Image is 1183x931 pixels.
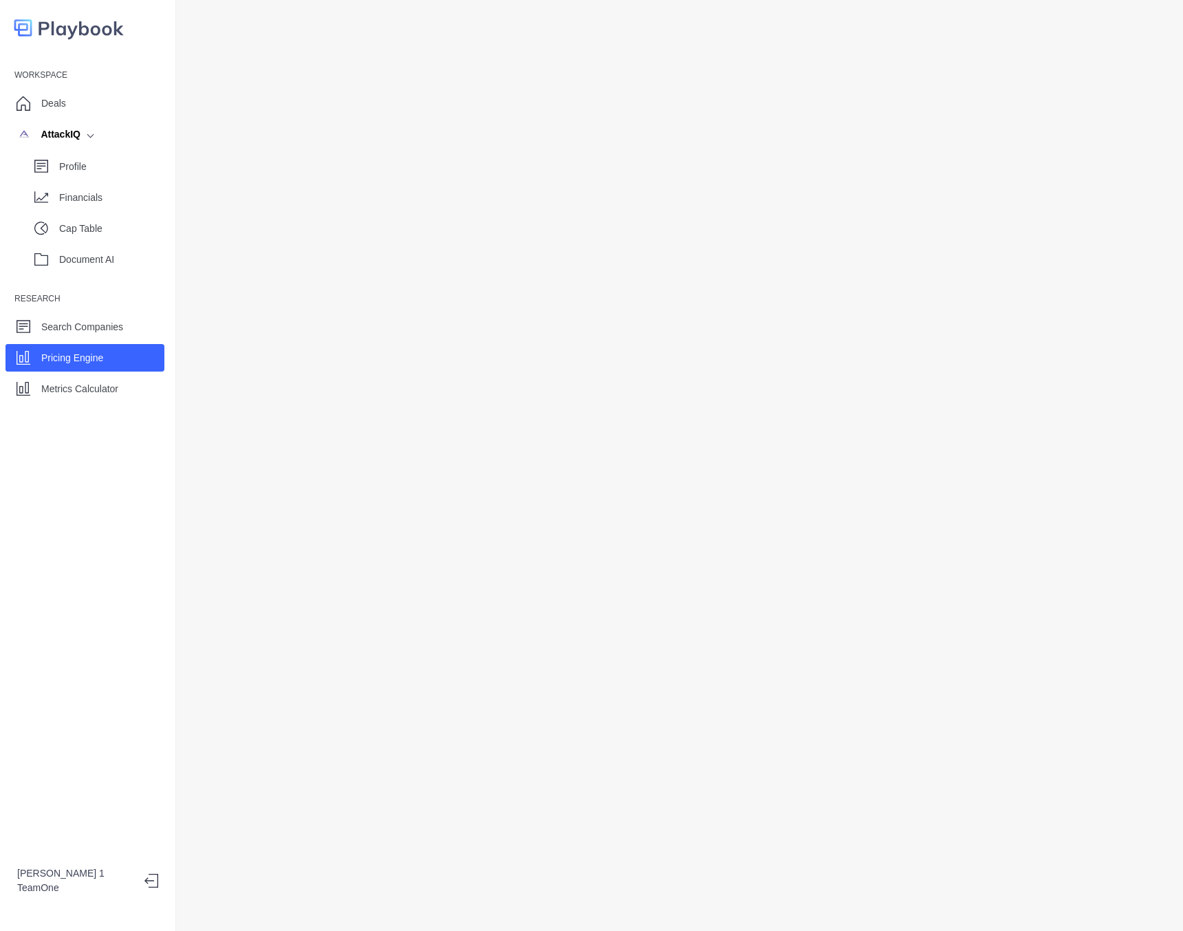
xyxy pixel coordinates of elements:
[41,351,103,365] p: Pricing Engine
[41,320,123,334] p: Search Companies
[59,160,164,174] p: Profile
[17,127,80,142] div: AttackIQ
[17,866,133,881] p: [PERSON_NAME] 1
[17,881,133,895] p: TeamOne
[59,222,164,236] p: Cap Table
[14,14,124,42] img: logo-colored
[59,253,164,267] p: Document AI
[41,96,66,111] p: Deals
[59,191,164,205] p: Financials
[17,127,31,141] img: company image
[198,14,1161,917] iframe: Pricing Engine
[41,382,118,396] p: Metrics Calculator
